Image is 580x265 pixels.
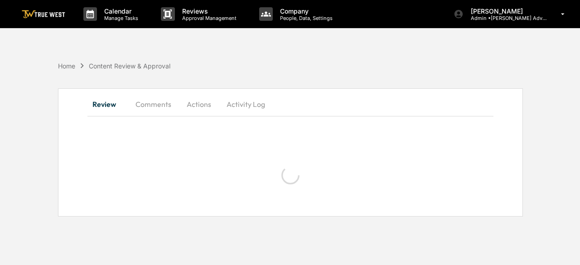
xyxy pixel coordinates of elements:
p: People, Data, Settings [273,15,337,21]
button: Actions [179,93,219,115]
p: Manage Tasks [97,15,143,21]
p: Admin • [PERSON_NAME] Advisory Group [464,15,548,21]
p: [PERSON_NAME] [464,7,548,15]
button: Comments [128,93,179,115]
img: logo [22,10,65,19]
button: Review [87,93,128,115]
p: Company [273,7,337,15]
p: Approval Management [175,15,241,21]
p: Reviews [175,7,241,15]
p: Calendar [97,7,143,15]
div: secondary tabs example [87,93,493,115]
button: Activity Log [219,93,272,115]
div: Content Review & Approval [89,62,170,70]
div: Home [58,62,75,70]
